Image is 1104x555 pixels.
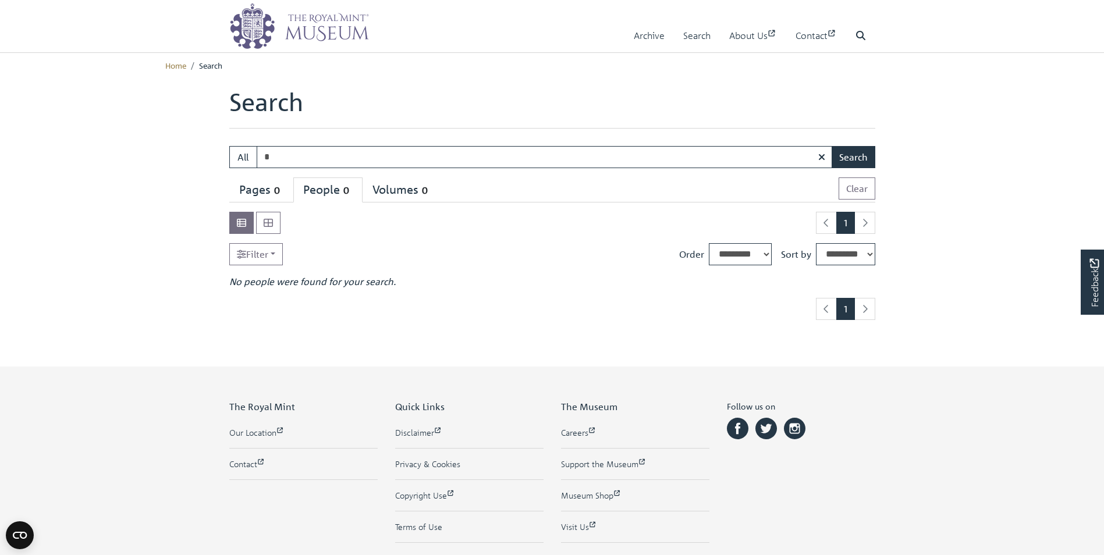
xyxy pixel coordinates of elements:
span: 0 [340,184,353,197]
span: Goto page 1 [836,298,855,320]
span: Search [199,60,222,70]
h1: Search [229,87,875,128]
a: Contact [229,458,378,470]
span: 0 [271,184,283,197]
div: People [303,183,353,197]
h6: Follow us on [727,401,875,416]
button: Clear [839,177,875,200]
a: Would you like to provide feedback? [1081,250,1104,315]
a: Privacy & Cookies [395,458,544,470]
a: Museum Shop [561,489,709,501]
span: Quick Links [395,401,445,412]
a: Home [165,60,186,70]
img: logo_wide.png [229,3,369,49]
li: Previous page [816,298,837,320]
label: Order [679,247,704,261]
div: Pages [239,183,283,197]
a: Disclaimer [395,426,544,439]
a: Filter [229,243,283,265]
a: Support the Museum [561,458,709,470]
a: Contact [796,19,837,52]
li: Previous page [816,212,837,234]
button: Search [832,146,875,168]
a: About Us [729,19,777,52]
a: Archive [634,19,665,52]
button: Open CMP widget [6,521,34,549]
nav: pagination [811,212,875,234]
a: Copyright Use [395,489,544,501]
span: The Museum [561,401,617,412]
a: Search [683,19,711,52]
span: Goto page 1 [836,212,855,234]
button: All [229,146,257,168]
a: Our Location [229,426,378,439]
span: 0 [418,184,431,197]
span: Feedback [1087,259,1101,307]
div: Volumes [372,183,431,197]
a: Careers [561,426,709,439]
a: Terms of Use [395,521,544,533]
span: The Royal Mint [229,401,295,412]
nav: pagination [811,298,875,320]
label: Sort by [781,247,811,261]
em: No people were found for your search. [229,276,396,287]
a: Visit Us [561,521,709,533]
input: Enter one or more search terms... [257,146,833,168]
